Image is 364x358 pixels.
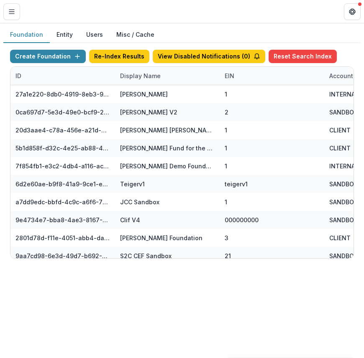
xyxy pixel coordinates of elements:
div: 1 [225,198,227,206]
div: 5b1d858f-d32c-4e25-ab88-434536713791 [15,144,110,152]
button: Toggle Menu [3,3,20,20]
button: Misc / Cache [110,27,161,43]
div: Display Name [115,67,220,85]
div: [PERSON_NAME] Demo Foundation [120,162,215,170]
button: Reset Search Index [269,50,337,63]
div: 27a1e220-8db0-4919-8eb3-9f29ee33f7b0 [15,90,110,99]
div: 0ca697d7-5e3d-49e0-bcf9-217f69e92d71 [15,108,110,117]
div: EIN [220,67,324,85]
div: INTERNAL [329,162,359,170]
div: 3 [225,234,228,242]
div: 9e4734e7-bba8-4ae3-8167-95d86cec7b4b [15,216,110,224]
div: 1 [225,90,227,99]
div: teigerv1 [225,180,248,188]
div: SANDBOX [329,216,357,224]
button: Entity [50,27,79,43]
div: SANDBOX [329,108,357,117]
div: 6d2e60ae-b9f8-41a9-9ce1-e608d0f20ec5 [15,180,110,188]
div: 7f854fb1-e3c2-4db4-a116-aca576521abc [15,162,110,170]
div: 2801d78d-f11e-4051-abb4-dab00da98882 [15,234,110,242]
div: ID [10,67,115,85]
div: 9aa7cd98-6e3d-49d7-b692-3e5f3d1facd4 [15,251,110,260]
div: [PERSON_NAME] V2 [120,108,177,117]
div: 20d3aae4-c78a-456e-a21d-91c97a6a725f [15,126,110,135]
div: JCC Sandbox [120,198,159,206]
div: [PERSON_NAME] [PERSON_NAME] Family Foundation [120,126,215,135]
div: SANDBOX [329,251,357,260]
div: CLIENT [329,126,351,135]
button: Foundation [3,27,50,43]
div: ID [10,71,26,80]
div: 000000000 [225,216,259,224]
div: [PERSON_NAME] Fund for the Blind [120,144,215,152]
div: [PERSON_NAME] [120,90,168,99]
div: INTERNAL [329,90,359,99]
button: Re-Index Results [89,50,149,63]
div: Teigerv1 [120,180,145,188]
div: Display Name [115,71,166,80]
button: Users [79,27,110,43]
div: 1 [225,144,227,152]
div: EIN [220,71,239,80]
div: CLIENT [329,144,351,152]
div: a7dd9edc-bbfd-4c9c-a6f6-76d0743bf1cd [15,198,110,206]
button: View Disabled Notifications (0) [153,50,265,63]
div: 1 [225,126,227,135]
div: 2 [225,108,228,117]
div: [PERSON_NAME] Foundation [120,234,203,242]
button: Get Help [344,3,361,20]
div: SANDBOX [329,198,357,206]
div: 1 [225,162,227,170]
div: 21 [225,251,231,260]
div: CLIENT [329,234,351,242]
button: Create Foundation [10,50,86,63]
div: S2C CEF Sandbox [120,251,172,260]
div: Clif V4 [120,216,140,224]
div: SANDBOX [329,180,357,188]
